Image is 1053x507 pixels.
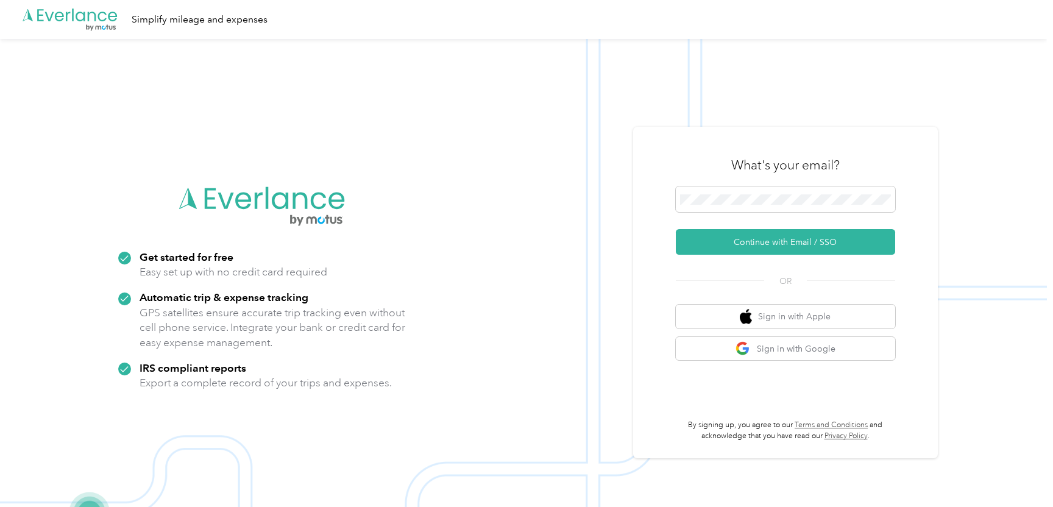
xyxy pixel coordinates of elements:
[676,305,895,328] button: apple logoSign in with Apple
[795,420,868,430] a: Terms and Conditions
[736,341,751,356] img: google logo
[731,157,840,174] h3: What's your email?
[676,229,895,255] button: Continue with Email / SSO
[140,291,308,303] strong: Automatic trip & expense tracking
[132,12,268,27] div: Simplify mileage and expenses
[140,361,246,374] strong: IRS compliant reports
[140,375,392,391] p: Export a complete record of your trips and expenses.
[740,309,752,324] img: apple logo
[140,250,233,263] strong: Get started for free
[140,305,406,350] p: GPS satellites ensure accurate trip tracking even without cell phone service. Integrate your bank...
[140,264,327,280] p: Easy set up with no credit card required
[676,420,895,441] p: By signing up, you agree to our and acknowledge that you have read our .
[824,431,868,441] a: Privacy Policy
[764,275,807,288] span: OR
[676,337,895,361] button: google logoSign in with Google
